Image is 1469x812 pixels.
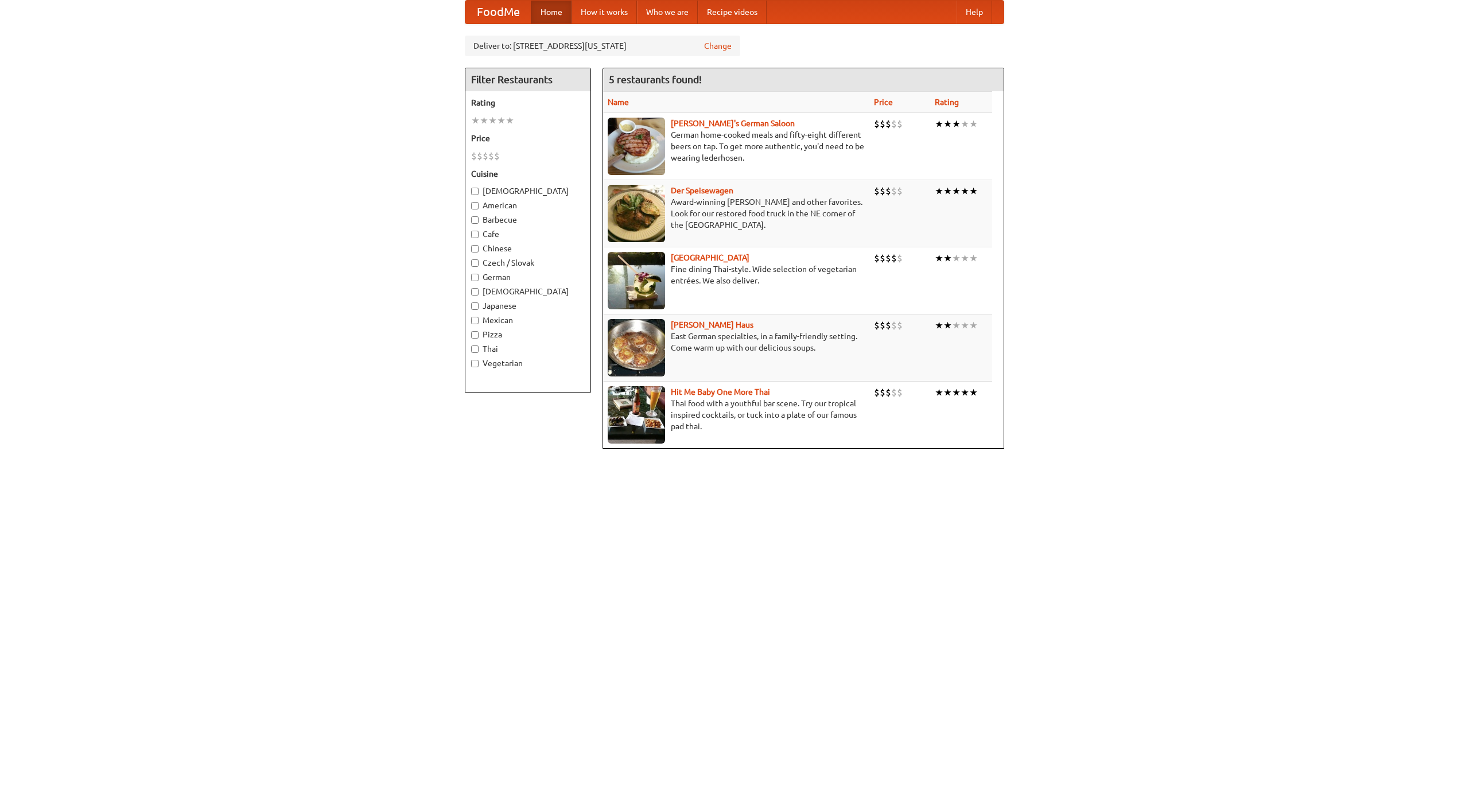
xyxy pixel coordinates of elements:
li: $ [494,150,500,162]
li: ★ [943,185,952,197]
li: ★ [471,114,480,127]
label: Cafe [471,228,585,240]
li: $ [897,118,903,130]
li: $ [897,252,903,265]
li: ★ [935,386,943,399]
li: $ [477,150,483,162]
h5: Cuisine [471,168,585,180]
li: $ [880,118,885,130]
input: Pizza [471,331,479,339]
li: ★ [497,114,506,127]
p: Thai food with a youthful bar scene. Try our tropical inspired cocktails, or tuck into a plate of... [608,398,865,432]
li: $ [874,252,880,265]
p: East German specialties, in a family-friendly setting. Come warm up with our delicious soups. [608,331,865,353]
a: Home [531,1,572,24]
input: Cafe [471,231,479,238]
input: Mexican [471,317,479,324]
li: ★ [969,118,978,130]
img: babythai.jpg [608,386,665,444]
li: ★ [943,319,952,332]
a: Price [874,98,893,107]
li: ★ [961,185,969,197]
li: ★ [969,252,978,265]
input: Chinese [471,245,479,252]
label: Thai [471,343,585,355]
li: ★ [952,185,961,197]
label: German [471,271,585,283]
label: Barbecue [471,214,585,226]
li: $ [891,386,897,399]
a: Rating [935,98,959,107]
a: Help [957,1,992,24]
li: ★ [943,386,952,399]
li: $ [885,252,891,265]
li: ★ [969,319,978,332]
li: ★ [935,185,943,197]
li: $ [897,386,903,399]
img: kohlhaus.jpg [608,319,665,376]
a: How it works [572,1,637,24]
li: $ [885,185,891,197]
li: $ [874,386,880,399]
p: Award-winning [PERSON_NAME] and other favorites. Look for our restored food truck in the NE corne... [608,196,865,231]
a: [PERSON_NAME] Haus [671,320,753,329]
input: Barbecue [471,216,479,224]
input: Thai [471,345,479,353]
li: ★ [969,386,978,399]
li: ★ [488,114,497,127]
img: satay.jpg [608,252,665,309]
li: ★ [961,386,969,399]
li: ★ [952,252,961,265]
ng-pluralize: 5 restaurants found! [609,74,702,85]
li: $ [874,185,880,197]
input: [DEMOGRAPHIC_DATA] [471,188,479,195]
li: $ [874,319,880,332]
li: $ [880,185,885,197]
label: Japanese [471,300,585,312]
p: German home-cooked meals and fifty-eight different beers on tap. To get more authentic, you'd nee... [608,129,865,164]
a: FoodMe [465,1,531,24]
li: $ [880,252,885,265]
a: Recipe videos [698,1,767,24]
li: ★ [952,118,961,130]
li: ★ [969,185,978,197]
li: ★ [952,386,961,399]
b: Der Speisewagen [671,186,733,195]
li: $ [488,150,494,162]
a: Who we are [637,1,698,24]
label: [DEMOGRAPHIC_DATA] [471,185,585,197]
li: $ [471,150,477,162]
img: esthers.jpg [608,118,665,175]
li: $ [885,118,891,130]
p: Fine dining Thai-style. Wide selection of vegetarian entrées. We also deliver. [608,263,865,286]
a: Hit Me Baby One More Thai [671,387,770,397]
li: ★ [952,319,961,332]
li: $ [897,185,903,197]
a: Name [608,98,629,107]
label: Mexican [471,314,585,326]
label: Vegetarian [471,358,585,369]
input: German [471,274,479,281]
label: Pizza [471,329,585,340]
h4: Filter Restaurants [465,68,590,91]
input: Czech / Slovak [471,259,479,267]
li: ★ [961,118,969,130]
li: ★ [935,319,943,332]
li: $ [891,185,897,197]
li: ★ [480,114,488,127]
li: ★ [506,114,514,127]
a: Change [704,40,732,52]
li: $ [885,319,891,332]
li: ★ [961,319,969,332]
li: ★ [943,118,952,130]
li: $ [874,118,880,130]
div: Deliver to: [STREET_ADDRESS][US_STATE] [465,36,740,56]
li: ★ [935,118,943,130]
label: Czech / Slovak [471,257,585,269]
a: [PERSON_NAME]'s German Saloon [671,119,795,128]
input: Vegetarian [471,360,479,367]
b: [GEOGRAPHIC_DATA] [671,253,749,262]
